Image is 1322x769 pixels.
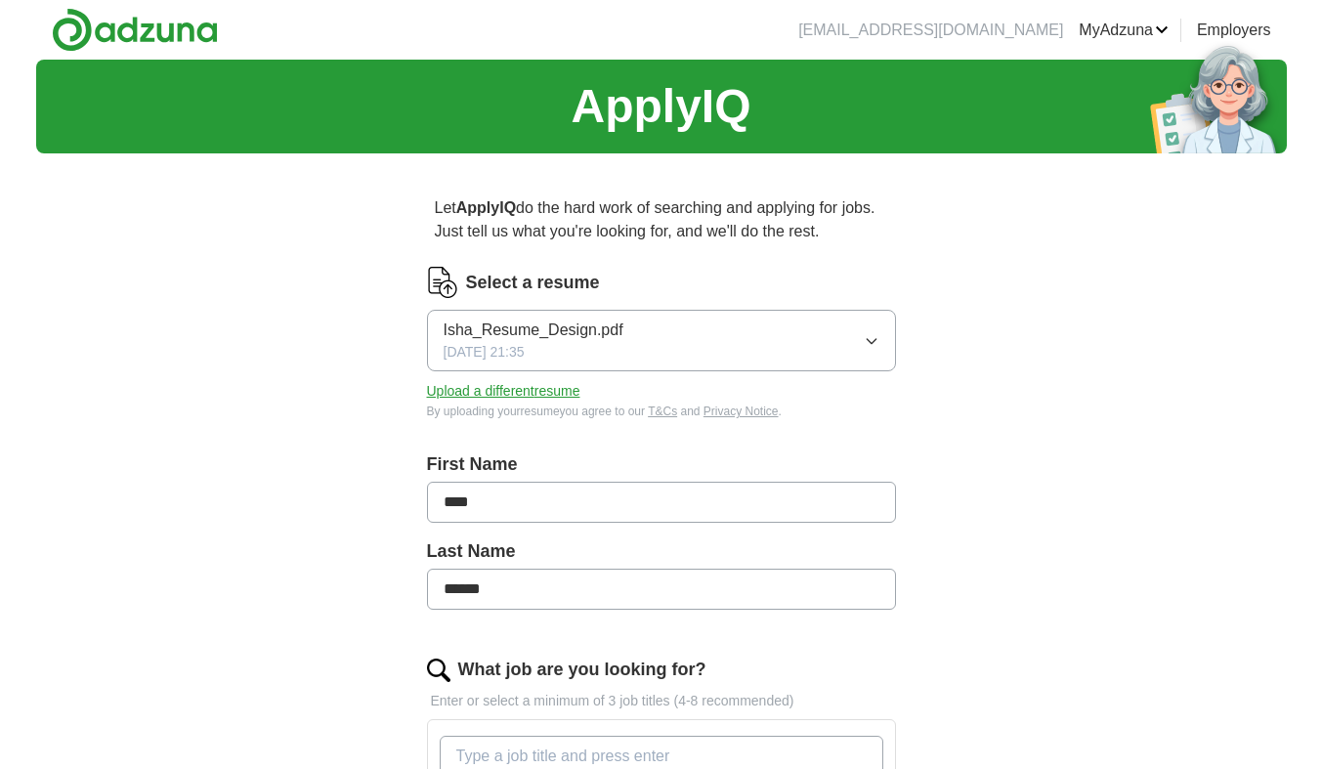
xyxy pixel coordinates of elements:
[704,405,779,418] a: Privacy Notice
[444,319,623,342] span: Isha_Resume_Design.pdf
[1079,19,1169,42] a: MyAdzuna
[427,189,896,251] p: Let do the hard work of searching and applying for jobs. Just tell us what you're looking for, an...
[798,19,1063,42] li: [EMAIL_ADDRESS][DOMAIN_NAME]
[466,270,600,296] label: Select a resume
[427,310,896,371] button: Isha_Resume_Design.pdf[DATE] 21:35
[1197,19,1271,42] a: Employers
[427,403,896,420] div: By uploading your resume you agree to our and .
[456,199,516,216] strong: ApplyIQ
[458,657,706,683] label: What job are you looking for?
[427,381,580,402] button: Upload a differentresume
[427,659,450,682] img: search.png
[427,538,896,565] label: Last Name
[444,342,525,363] span: [DATE] 21:35
[427,267,458,298] img: CV Icon
[427,451,896,478] label: First Name
[52,8,218,52] img: Adzuna logo
[571,71,750,142] h1: ApplyIQ
[648,405,677,418] a: T&Cs
[427,691,896,711] p: Enter or select a minimum of 3 job titles (4-8 recommended)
